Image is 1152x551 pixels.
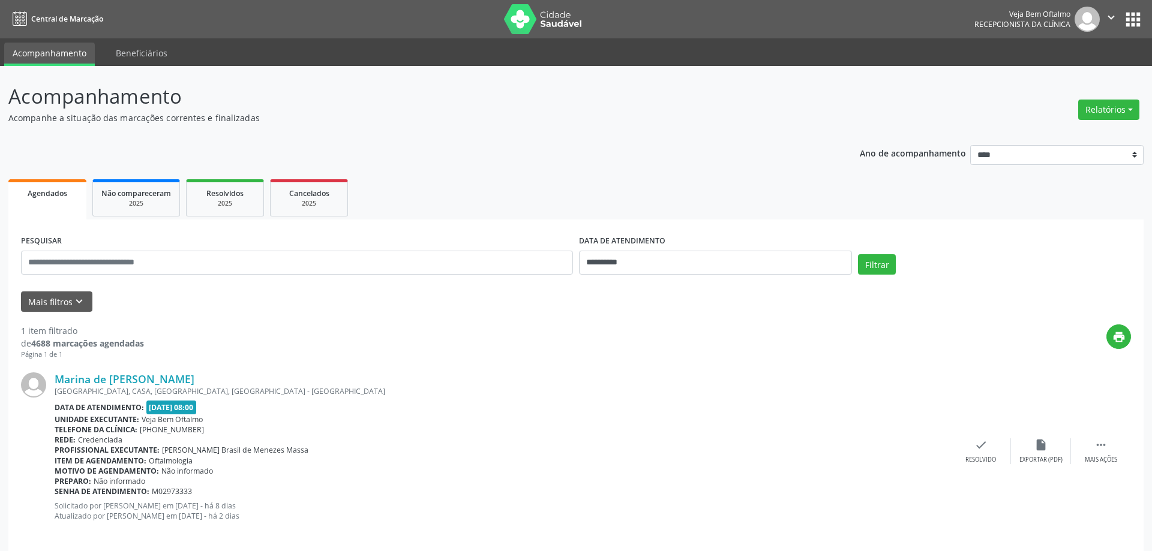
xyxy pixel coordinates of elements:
[55,435,76,445] b: Rede:
[21,232,62,251] label: PESQUISAR
[55,486,149,496] b: Senha de atendimento:
[1112,330,1126,344] i: print
[8,9,103,29] a: Central de Marcação
[974,438,988,451] i: check
[21,291,92,312] button: Mais filtroskeyboard_arrow_down
[55,501,951,521] p: Solicitado por [PERSON_NAME] em [DATE] - há 8 dias Atualizado por [PERSON_NAME] em [DATE] - há 2 ...
[206,188,244,198] span: Resolvidos
[101,199,171,208] div: 2025
[31,338,144,349] strong: 4688 marcações agendadas
[21,372,46,398] img: img
[1085,456,1117,464] div: Mais ações
[1019,456,1063,464] div: Exportar (PDF)
[55,445,160,455] b: Profissional executante:
[1123,9,1144,30] button: apps
[289,188,329,198] span: Cancelados
[55,424,137,435] b: Telefone da clínica:
[974,9,1070,19] div: Veja Bem Oftalmo
[94,476,145,486] span: Não informado
[1105,11,1118,24] i: 
[858,254,896,275] button: Filtrar
[1094,438,1108,451] i: 
[55,386,951,396] div: [GEOGRAPHIC_DATA], CASA, [GEOGRAPHIC_DATA], [GEOGRAPHIC_DATA] - [GEOGRAPHIC_DATA]
[31,14,103,24] span: Central de Marcação
[55,456,146,466] b: Item de agendamento:
[4,43,95,66] a: Acompanhamento
[1078,100,1139,120] button: Relatórios
[21,324,144,337] div: 1 item filtrado
[152,486,192,496] span: M02973333
[140,424,204,435] span: [PHONE_NUMBER]
[279,199,339,208] div: 2025
[860,145,966,160] p: Ano de acompanhamento
[55,414,139,424] b: Unidade executante:
[55,402,144,413] b: Data de atendimento:
[21,350,144,360] div: Página 1 de 1
[195,199,255,208] div: 2025
[579,232,665,251] label: DATA DE ATENDIMENTO
[21,337,144,350] div: de
[965,456,996,464] div: Resolvido
[1075,7,1100,32] img: img
[73,295,86,308] i: keyboard_arrow_down
[146,401,197,414] span: [DATE] 08:00
[28,188,67,198] span: Agendados
[8,112,803,124] p: Acompanhe a situação das marcações correntes e finalizadas
[162,445,308,455] span: [PERSON_NAME] Brasil de Menezes Massa
[78,435,122,445] span: Credenciada
[161,466,213,476] span: Não informado
[107,43,176,64] a: Beneficiários
[55,466,159,476] b: Motivo de agendamento:
[55,372,194,386] a: Marina de [PERSON_NAME]
[55,476,91,486] b: Preparo:
[974,19,1070,29] span: Recepcionista da clínica
[149,456,193,466] span: Oftalmologia
[1034,438,1048,451] i: insert_drive_file
[1100,7,1123,32] button: 
[101,188,171,198] span: Não compareceram
[1106,324,1131,349] button: print
[8,82,803,112] p: Acompanhamento
[142,414,203,424] span: Veja Bem Oftalmo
